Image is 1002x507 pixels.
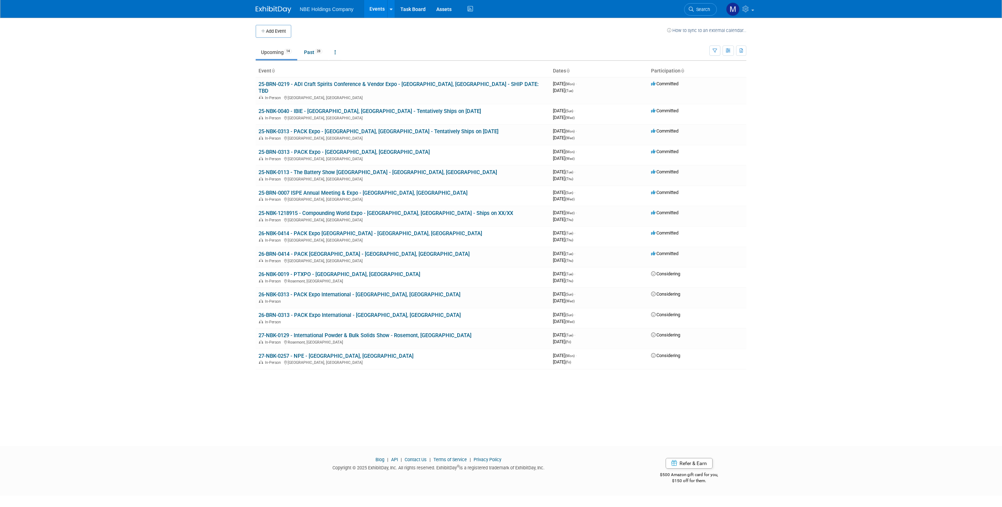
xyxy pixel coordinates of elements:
img: In-Person Event [259,299,263,303]
sup: ® [457,464,459,468]
span: In-Person [265,197,283,202]
a: Upcoming14 [256,45,297,59]
span: (Mon) [565,82,575,86]
div: Copyright © 2025 ExhibitDay, Inc. All rights reserved. ExhibitDay is a registered trademark of Ex... [256,463,621,471]
span: (Tue) [565,333,573,337]
span: Committed [651,81,678,86]
span: [DATE] [553,359,571,365]
span: (Tue) [565,89,573,93]
img: In-Person Event [259,116,263,119]
span: [DATE] [553,169,575,174]
a: 27-NBK-0129 - International Powder & Bulk Solids Show - Rosemont, [GEOGRAPHIC_DATA] [259,332,471,339]
span: [DATE] [553,278,573,283]
span: (Sun) [565,191,573,195]
img: In-Person Event [259,340,263,344]
span: [DATE] [553,353,577,358]
span: Committed [651,210,678,215]
span: (Tue) [565,231,573,235]
div: $500 Amazon gift card for you, [632,467,747,484]
span: [DATE] [553,149,577,154]
button: Add Event [256,25,291,38]
span: In-Person [265,177,283,182]
a: 25-NBK-0313 - PACK Expo - [GEOGRAPHIC_DATA], [GEOGRAPHIC_DATA] - Tentatively Ships on [DATE] [259,128,499,135]
span: - [574,271,575,276]
span: [DATE] [553,135,575,140]
a: Blog [375,457,384,462]
div: [GEOGRAPHIC_DATA], [GEOGRAPHIC_DATA] [259,156,547,161]
span: (Thu) [565,279,573,283]
span: - [574,312,575,317]
span: Committed [651,108,678,113]
span: [DATE] [553,237,573,242]
span: Considering [651,312,680,317]
a: Past28 [299,45,328,59]
div: [GEOGRAPHIC_DATA], [GEOGRAPHIC_DATA] [259,258,547,263]
span: - [574,291,575,297]
a: 25-NBK-0113 - The Battery Show [GEOGRAPHIC_DATA] - [GEOGRAPHIC_DATA], [GEOGRAPHIC_DATA] [259,169,497,176]
span: (Wed) [565,197,575,201]
a: 25-BRN-0219 - ADI Craft Spirits Conference & Vendor Expo - [GEOGRAPHIC_DATA], [GEOGRAPHIC_DATA] -... [259,81,539,94]
span: - [576,353,577,358]
span: (Wed) [565,211,575,215]
div: [GEOGRAPHIC_DATA], [GEOGRAPHIC_DATA] [259,135,547,141]
span: [DATE] [553,190,575,195]
span: - [574,230,575,236]
span: | [428,457,432,462]
span: (Sun) [565,313,573,317]
div: [GEOGRAPHIC_DATA], [GEOGRAPHIC_DATA] [259,95,547,100]
span: (Mon) [565,150,575,154]
span: (Tue) [565,170,573,174]
span: Committed [651,251,678,256]
div: [GEOGRAPHIC_DATA], [GEOGRAPHIC_DATA] [259,237,547,243]
span: [DATE] [553,312,575,317]
img: ExhibitDay [256,6,291,13]
div: $150 off for them. [632,478,747,484]
img: In-Person Event [259,157,263,160]
span: In-Person [265,136,283,141]
img: In-Person Event [259,238,263,242]
span: In-Person [265,238,283,243]
a: How to sync to an external calendar... [667,28,746,33]
span: Considering [651,291,680,297]
span: Committed [651,190,678,195]
span: Committed [651,149,678,154]
a: 25-BRN-0313 - PACK Expo - [GEOGRAPHIC_DATA], [GEOGRAPHIC_DATA] [259,149,430,155]
span: (Fri) [565,360,571,364]
span: Committed [651,169,678,174]
span: - [576,210,577,215]
span: [DATE] [553,258,573,263]
a: 26-NBK-0414 - PACK Expo [GEOGRAPHIC_DATA] - [GEOGRAPHIC_DATA], [GEOGRAPHIC_DATA] [259,230,482,237]
span: Considering [651,271,680,276]
a: Sort by Participation Type [681,68,684,74]
span: In-Person [265,320,283,324]
span: Committed [651,128,678,134]
div: [GEOGRAPHIC_DATA], [GEOGRAPHIC_DATA] [259,176,547,182]
img: In-Person Event [259,197,263,201]
span: - [574,169,575,174]
img: In-Person Event [259,259,263,262]
img: Morgan Goddard [726,2,740,16]
span: (Sun) [565,109,573,113]
span: [DATE] [553,291,575,297]
span: [DATE] [553,128,577,134]
span: [DATE] [553,156,575,161]
div: Rosemont, [GEOGRAPHIC_DATA] [259,339,547,345]
span: | [385,457,390,462]
a: Sort by Event Name [271,68,275,74]
div: [GEOGRAPHIC_DATA], [GEOGRAPHIC_DATA] [259,217,547,222]
span: (Mon) [565,354,575,358]
span: In-Person [265,259,283,263]
div: [GEOGRAPHIC_DATA], [GEOGRAPHIC_DATA] [259,196,547,202]
span: [DATE] [553,210,577,215]
span: (Wed) [565,157,575,161]
span: - [574,332,575,338]
a: Search [684,3,717,16]
a: Privacy Policy [474,457,501,462]
span: Considering [651,332,680,338]
span: In-Person [265,299,283,304]
span: In-Person [265,340,283,345]
span: - [574,190,575,195]
span: (Mon) [565,129,575,133]
span: [DATE] [553,319,575,324]
div: Rosemont, [GEOGRAPHIC_DATA] [259,278,547,284]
